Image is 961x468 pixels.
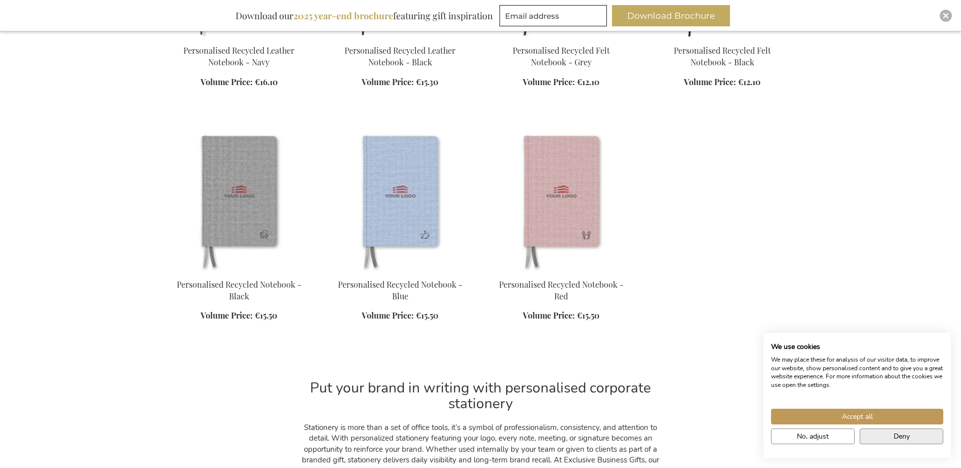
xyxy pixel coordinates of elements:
a: Volume Price: €12.10 [684,76,760,88]
a: Personalised Recycled Notebook - Red [489,266,634,276]
a: Personalised Recycled Notebook - Blue [338,279,463,301]
img: Personalised Recycled Notebook - Black [167,129,312,270]
span: €15.50 [416,310,438,321]
b: 2025 year-end brochure [293,10,393,22]
a: Personalised Recycled Notebook - Red [499,279,624,301]
span: Deny [894,431,910,442]
button: Adjust cookie preferences [771,428,855,444]
a: Volume Price: €15.50 [523,310,599,322]
span: Volume Price: [201,310,253,321]
p: We may place these for analysis of our visitor data, to improve our website, show personalised co... [771,356,943,389]
a: Personalised Recycled Felt Notebook - Black [650,32,795,42]
a: Personalised Baltimore GRS Certified Paper & PU Notebook [167,32,312,42]
a: Personalised Baltimore GRS Certified Paper & PU Notebook [328,32,473,42]
input: Email address [499,5,607,26]
form: marketing offers and promotions [499,5,610,29]
a: Personalised Recycled Felt Notebook - Grey [513,45,610,67]
div: Close [940,10,952,22]
a: Volume Price: €15.50 [201,310,277,322]
a: Personalised Recycled Felt Notebook - Grey [489,32,634,42]
span: Volume Price: [523,76,575,87]
span: Accept all [842,411,873,422]
span: Volume Price: [201,76,253,87]
a: Personalised Recycled Notebook - Blue [328,266,473,276]
div: Download our featuring gift inspiration [231,5,497,26]
h2: Put your brand in writing with personalised corporate stationery [296,380,666,412]
h2: We use cookies [771,342,943,352]
span: €16.10 [255,76,278,87]
img: Close [943,13,949,19]
button: Deny all cookies [860,428,943,444]
a: Personalised Recycled Notebook - Black [167,266,312,276]
img: Personalised Recycled Notebook - Red [489,129,634,270]
span: Volume Price: [684,76,736,87]
a: Personalised Recycled Notebook - Black [177,279,301,301]
span: Volume Price: [362,76,414,87]
span: No, adjust [797,431,829,442]
a: Volume Price: €16.10 [201,76,278,88]
a: Personalised Recycled Leather Notebook - Black [344,45,455,67]
span: €12.10 [738,76,760,87]
a: Volume Price: €15.30 [362,76,438,88]
button: Accept all cookies [771,409,943,424]
a: Personalised Recycled Leather Notebook - Navy [183,45,294,67]
button: Download Brochure [612,5,730,26]
span: Volume Price: [362,310,414,321]
span: €12.10 [577,76,599,87]
img: Personalised Recycled Notebook - Blue [328,129,473,270]
span: €15.50 [577,310,599,321]
a: Personalised Recycled Felt Notebook - Black [674,45,771,67]
span: €15.50 [255,310,277,321]
span: Volume Price: [523,310,575,321]
a: Volume Price: €12.10 [523,76,599,88]
a: Volume Price: €15.50 [362,310,438,322]
span: €15.30 [416,76,438,87]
